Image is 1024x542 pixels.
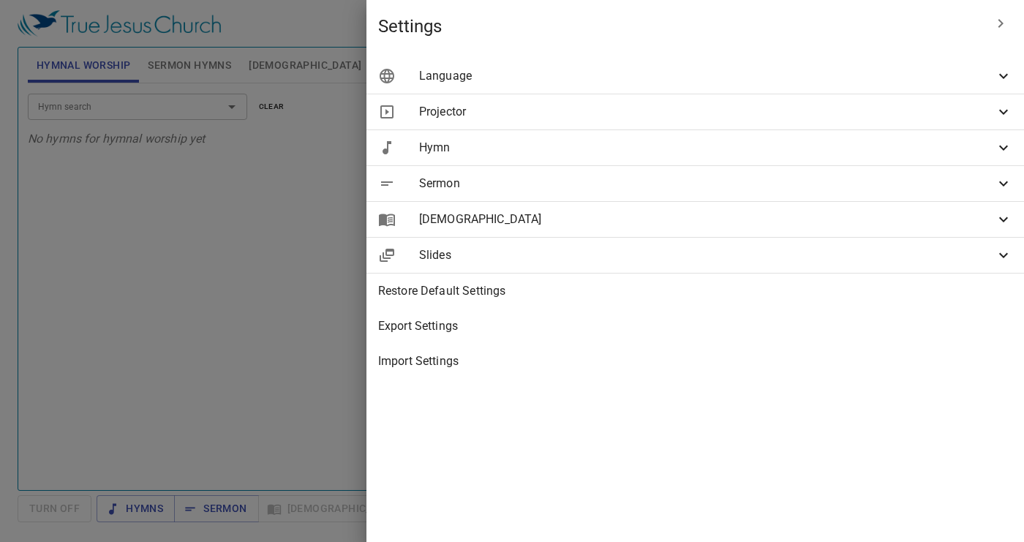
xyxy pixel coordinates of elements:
span: [DEMOGRAPHIC_DATA] [419,211,995,228]
div: Projector [366,94,1024,129]
div: Language [366,59,1024,94]
span: Restore Default Settings [378,282,1012,300]
span: Import Settings [378,353,1012,370]
span: Hymn [419,139,995,157]
span: Sermon [419,175,995,192]
span: Language [419,67,995,85]
div: Sermon [366,166,1024,201]
div: Import Settings [366,344,1024,379]
div: Restore Default Settings [366,274,1024,309]
span: Export Settings [378,317,1012,335]
div: [DEMOGRAPHIC_DATA] [366,202,1024,237]
div: Export Settings [366,309,1024,344]
span: Settings [378,15,983,38]
div: Hymn [366,130,1024,165]
span: Slides [419,246,995,264]
div: Slides [366,238,1024,273]
span: Projector [419,103,995,121]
